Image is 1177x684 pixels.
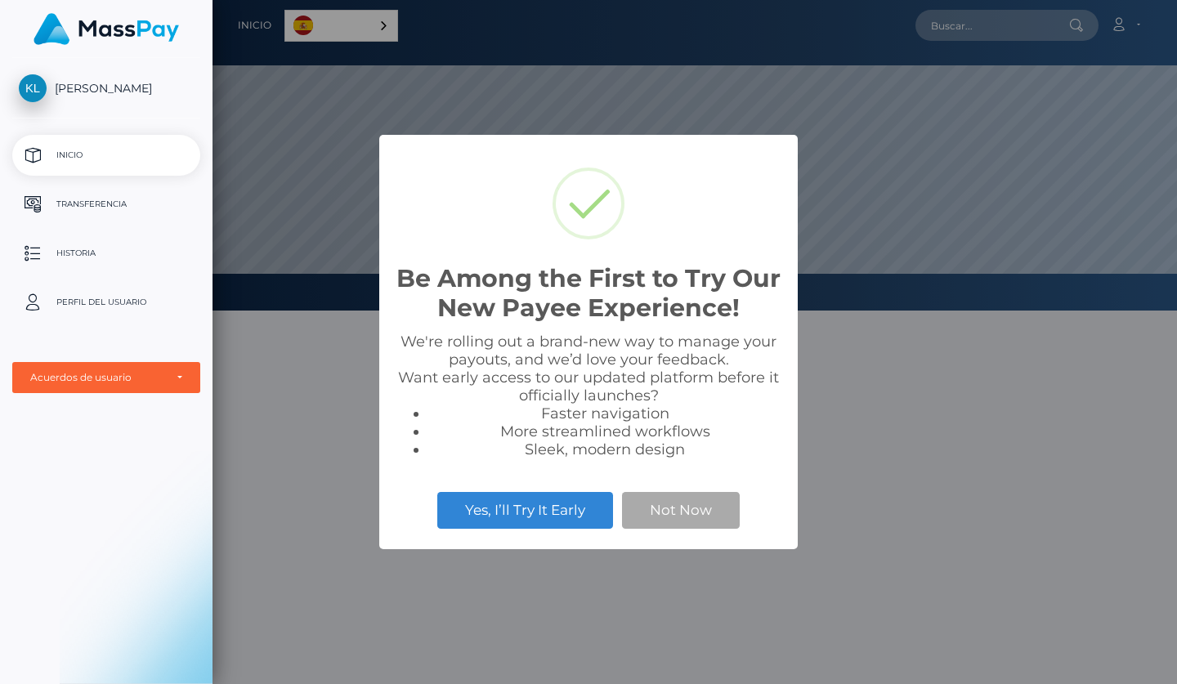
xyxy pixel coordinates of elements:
[34,13,179,45] img: MassPay
[19,192,194,217] p: Transferencia
[19,143,194,168] p: Inicio
[30,371,164,384] div: Acuerdos de usuario
[19,290,194,315] p: Perfil del usuario
[12,362,200,393] button: Acuerdos de usuario
[19,241,194,266] p: Historia
[622,492,740,528] button: Not Now
[428,405,781,422] li: Faster navigation
[396,264,781,323] h2: Be Among the First to Try Our New Payee Experience!
[428,440,781,458] li: Sleek, modern design
[428,422,781,440] li: More streamlined workflows
[12,81,200,96] span: [PERSON_NAME]
[437,492,613,528] button: Yes, I’ll Try It Early
[396,333,781,458] div: We're rolling out a brand-new way to manage your payouts, and we’d love your feedback. Want early...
